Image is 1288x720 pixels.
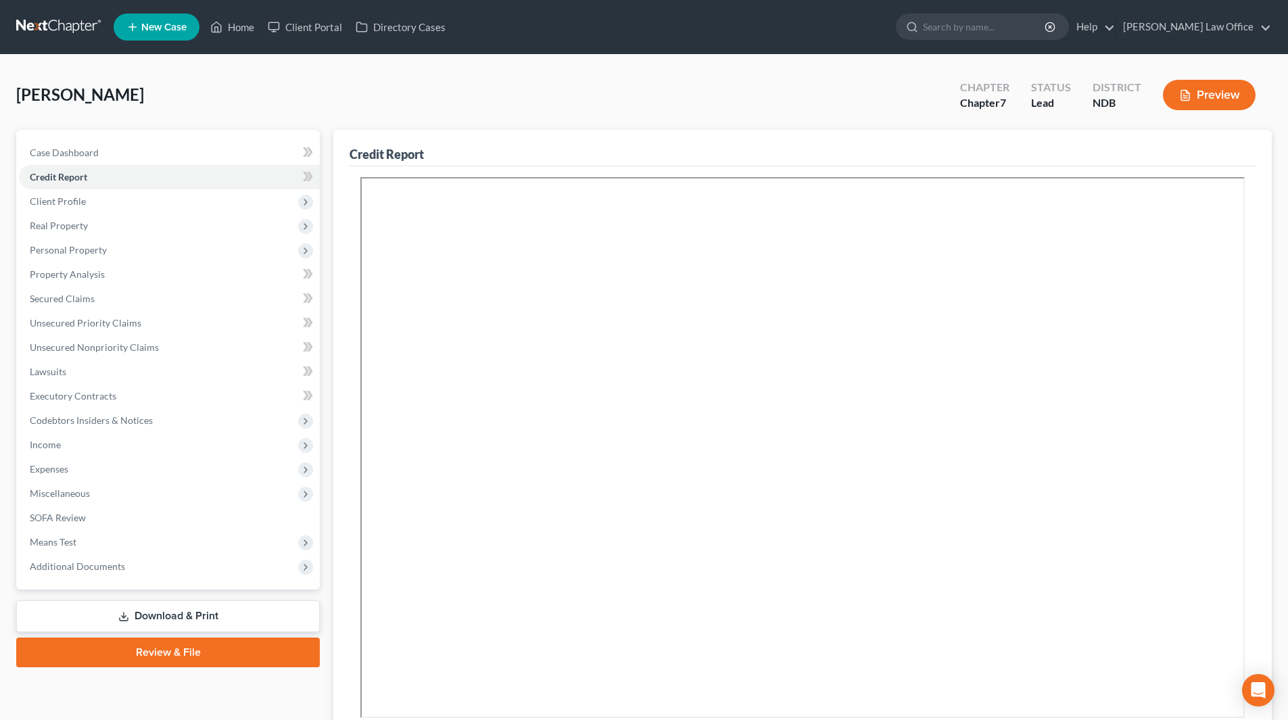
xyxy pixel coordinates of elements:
div: Lead [1031,95,1071,111]
span: Personal Property [30,244,107,256]
a: Home [204,15,261,39]
span: Client Profile [30,195,86,207]
a: Unsecured Priority Claims [19,311,320,335]
a: Download & Print [16,600,320,632]
a: SOFA Review [19,506,320,530]
span: Real Property [30,220,88,231]
span: Case Dashboard [30,147,99,158]
span: SOFA Review [30,512,86,523]
span: Lawsuits [30,366,66,377]
span: Property Analysis [30,268,105,280]
span: Secured Claims [30,293,95,304]
span: New Case [141,22,187,32]
span: Executory Contracts [30,390,116,402]
span: Income [30,439,61,450]
span: Unsecured Nonpriority Claims [30,341,159,353]
a: Case Dashboard [19,141,320,165]
div: Credit Report [350,146,424,162]
div: Status [1031,80,1071,95]
a: Lawsuits [19,360,320,384]
a: Client Portal [261,15,349,39]
div: Open Intercom Messenger [1242,674,1274,706]
a: Unsecured Nonpriority Claims [19,335,320,360]
span: [PERSON_NAME] [16,85,144,104]
div: District [1093,80,1141,95]
span: Unsecured Priority Claims [30,317,141,329]
a: Help [1070,15,1115,39]
a: Credit Report [19,165,320,189]
button: Preview [1163,80,1256,110]
a: [PERSON_NAME] Law Office [1116,15,1271,39]
a: Review & File [16,638,320,667]
span: Miscellaneous [30,487,90,499]
a: Directory Cases [349,15,452,39]
a: Secured Claims [19,287,320,311]
a: Executory Contracts [19,384,320,408]
div: Chapter [960,95,1009,111]
span: Additional Documents [30,560,125,572]
span: Means Test [30,536,76,548]
span: Codebtors Insiders & Notices [30,414,153,426]
span: 7 [1000,96,1006,109]
input: Search by name... [923,14,1047,39]
div: NDB [1093,95,1141,111]
div: Chapter [960,80,1009,95]
a: Property Analysis [19,262,320,287]
span: Expenses [30,463,68,475]
span: Credit Report [30,171,87,183]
